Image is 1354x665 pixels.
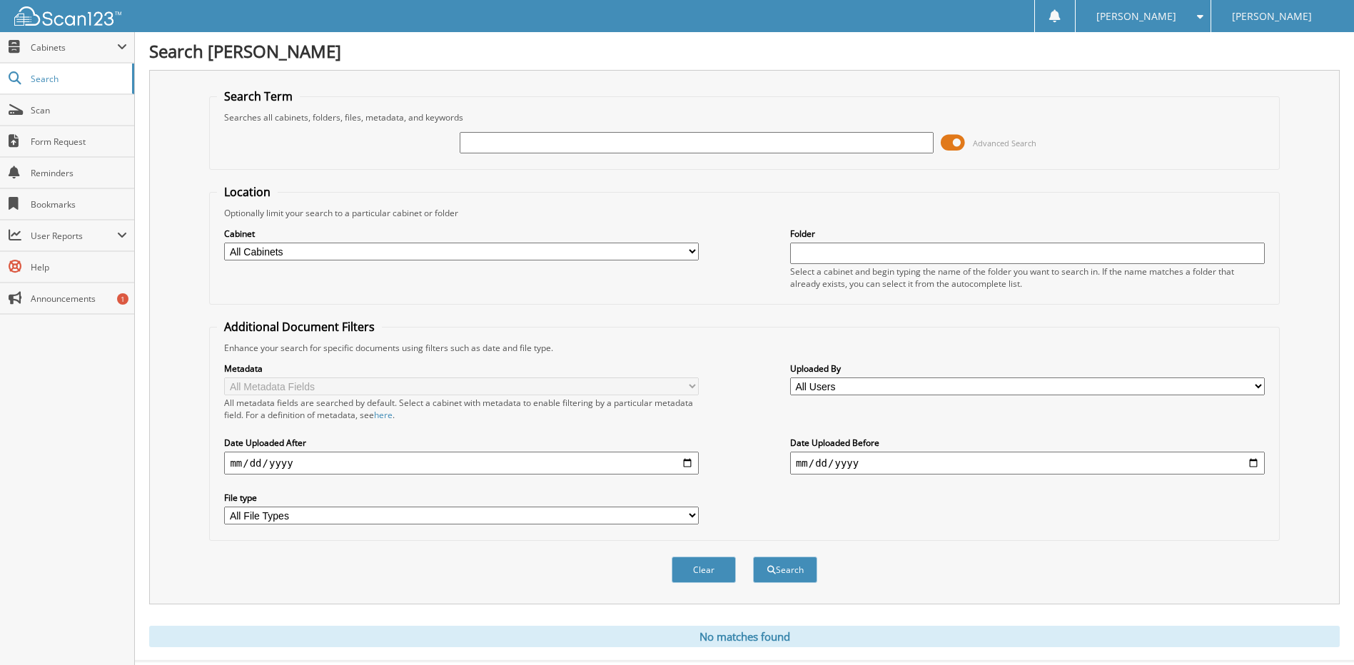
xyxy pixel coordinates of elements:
span: Cabinets [31,41,117,54]
span: User Reports [31,230,117,242]
img: scan123-logo-white.svg [14,6,121,26]
span: Advanced Search [973,138,1036,148]
label: Uploaded By [790,362,1265,375]
a: here [374,409,393,421]
label: Metadata [224,362,699,375]
span: Reminders [31,167,127,179]
input: start [224,452,699,474]
label: Folder [790,228,1265,240]
div: Optionally limit your search to a particular cabinet or folder [217,207,1271,219]
div: All metadata fields are searched by default. Select a cabinet with metadata to enable filtering b... [224,397,699,421]
div: 1 [117,293,128,305]
span: Bookmarks [31,198,127,210]
label: Cabinet [224,228,699,240]
div: Enhance your search for specific documents using filters such as date and file type. [217,342,1271,354]
span: Search [31,73,125,85]
button: Search [753,557,817,583]
button: Clear [672,557,736,583]
span: Announcements [31,293,127,305]
input: end [790,452,1265,474]
label: Date Uploaded After [224,437,699,449]
iframe: Chat Widget [1283,597,1354,665]
legend: Location [217,184,278,200]
legend: Search Term [217,88,300,104]
span: Help [31,261,127,273]
div: Select a cabinet and begin typing the name of the folder you want to search in. If the name match... [790,265,1265,290]
legend: Additional Document Filters [217,319,382,335]
label: File type [224,492,699,504]
div: No matches found [149,626,1340,647]
span: Form Request [31,136,127,148]
span: [PERSON_NAME] [1232,12,1312,21]
label: Date Uploaded Before [790,437,1265,449]
h1: Search [PERSON_NAME] [149,39,1340,63]
span: [PERSON_NAME] [1096,12,1176,21]
div: Searches all cabinets, folders, files, metadata, and keywords [217,111,1271,123]
span: Scan [31,104,127,116]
